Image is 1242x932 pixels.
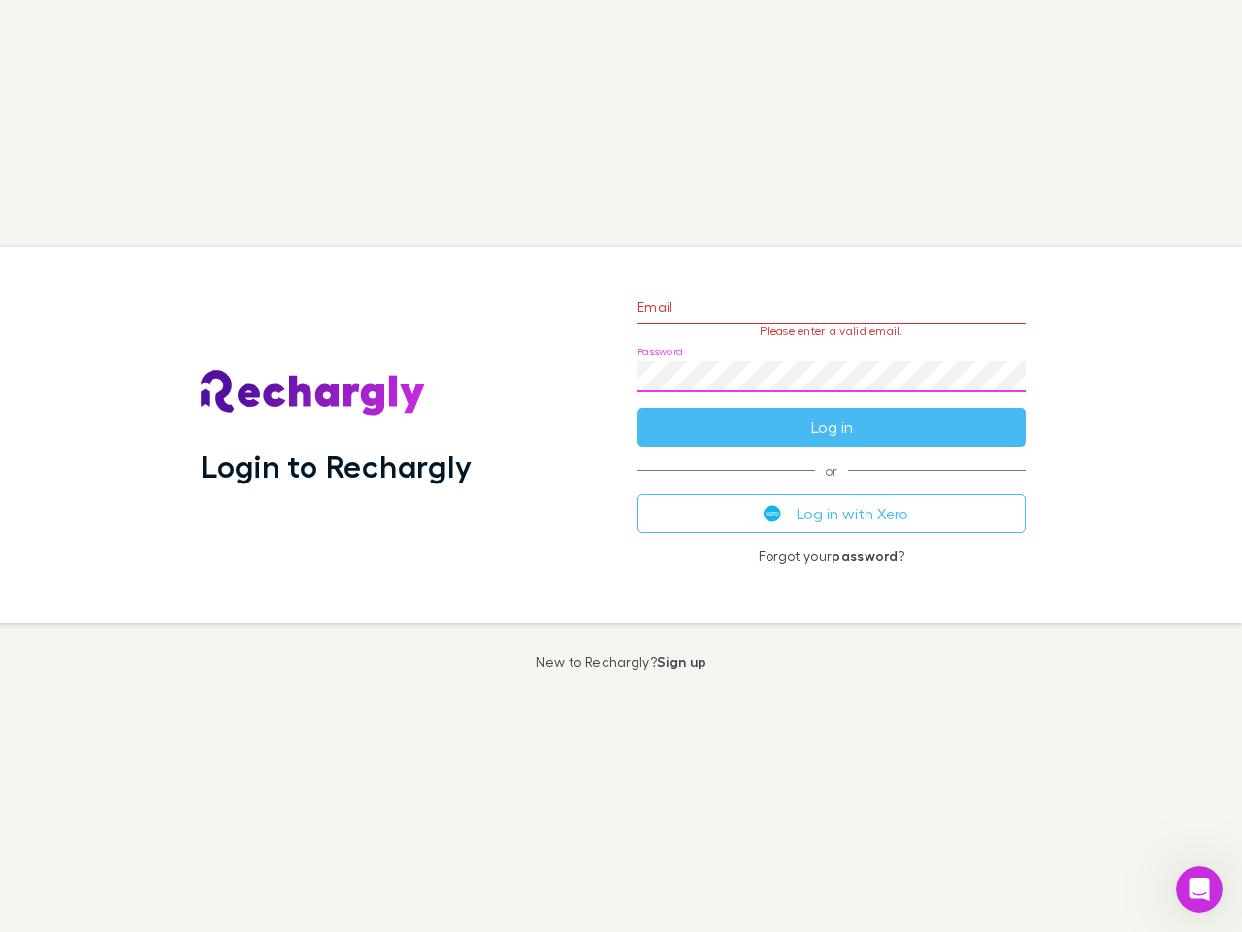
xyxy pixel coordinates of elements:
[1176,866,1223,913] iframe: Intercom live chat
[637,549,1026,564] p: Forgot your ?
[637,408,1026,447] button: Log in
[637,324,1026,338] p: Please enter a valid email.
[764,505,781,522] img: Xero's logo
[657,653,706,670] a: Sign up
[201,448,472,484] h1: Login to Rechargly
[201,370,426,416] img: Rechargly's Logo
[832,548,898,564] a: password
[536,654,707,670] p: New to Rechargly?
[637,470,1026,471] span: or
[637,345,683,359] label: Password
[637,494,1026,533] button: Log in with Xero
